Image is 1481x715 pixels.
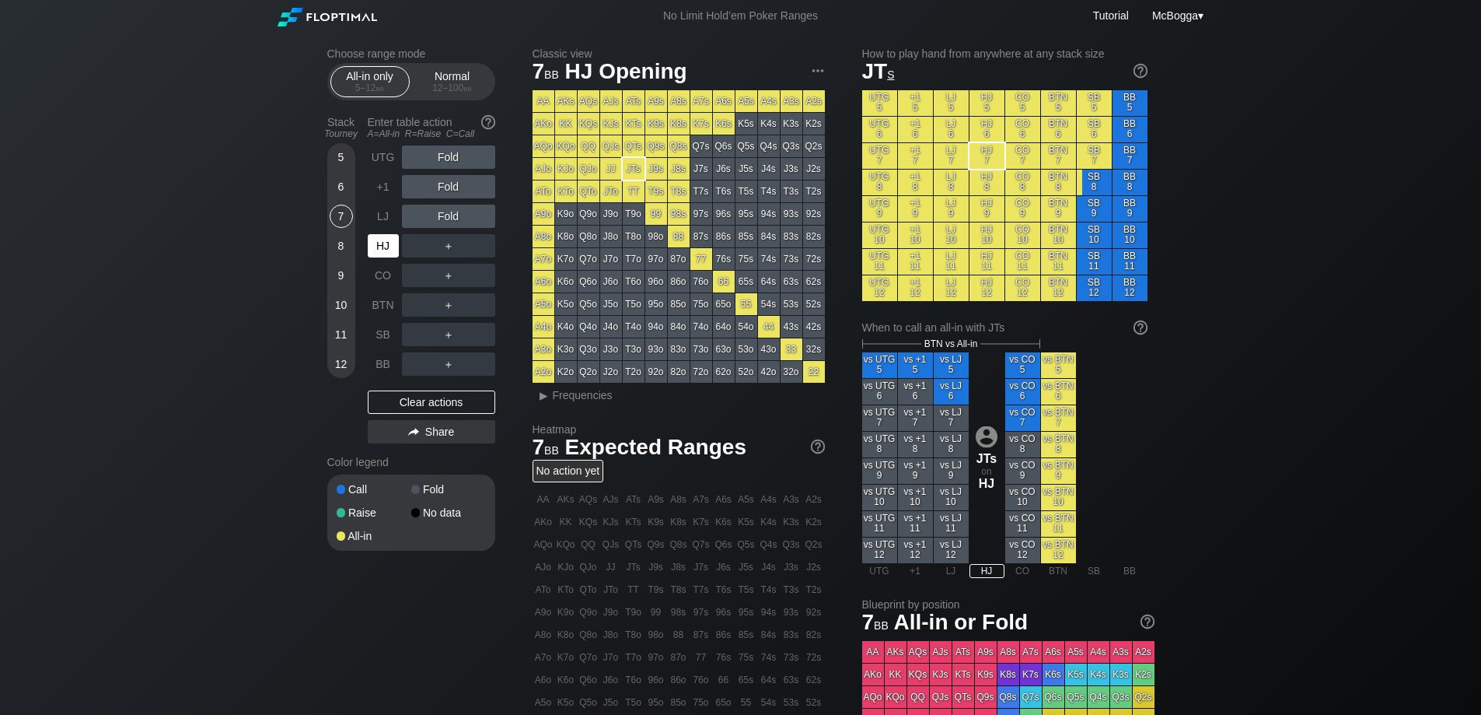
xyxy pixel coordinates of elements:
div: HJ 10 [969,223,1004,248]
div: SB 9 [1077,196,1112,222]
div: T4s [758,181,780,202]
div: Call [337,484,411,495]
div: A4o [533,316,554,338]
div: 72o [690,361,712,383]
div: BB 11 [1112,249,1147,275]
div: HJ 7 [969,143,1004,169]
div: QTs [623,135,644,157]
div: J4s [758,158,780,180]
div: All-in [337,531,411,542]
img: help.32db89a4.svg [1132,319,1149,336]
div: 44 [758,316,780,338]
div: A9o [533,203,554,225]
div: Fold [402,205,495,228]
div: vs BTN 5 [1041,352,1076,378]
div: BTN 8 [1041,170,1076,195]
div: J7o [600,248,622,270]
div: Q8o [578,226,599,247]
div: A2s [803,90,825,112]
span: bb [463,82,472,93]
div: LJ 8 [934,170,969,195]
div: J3o [600,338,622,360]
div: J5s [735,158,757,180]
div: HJ [368,234,399,258]
div: 6 [330,175,353,198]
img: icon-avatar.b40e07d9.svg [976,426,997,447]
div: KK [555,113,577,135]
div: SB 5 [1077,90,1112,116]
div: +1 5 [898,90,933,116]
div: +1 12 [898,275,933,301]
div: +1 7 [898,143,933,169]
div: 62o [713,361,735,383]
div: BTN 6 [1041,117,1076,142]
div: Stack [321,110,362,145]
div: +1 10 [898,223,933,248]
div: CO 7 [1005,143,1040,169]
div: BTN 5 [1041,90,1076,116]
div: All-in only [334,67,406,96]
div: K4o [555,316,577,338]
div: 88 [668,226,690,247]
div: TT [623,181,644,202]
div: 52o [735,361,757,383]
div: K8o [555,226,577,247]
div: 64s [758,271,780,293]
div: +1 11 [898,249,933,275]
div: BTN 9 [1041,196,1076,222]
div: 82o [668,361,690,383]
img: Floptimal logo [278,8,377,26]
div: J4o [600,316,622,338]
div: Q4o [578,316,599,338]
div: SB 12 [1077,275,1112,301]
div: 72s [803,248,825,270]
div: AJs [600,90,622,112]
div: Enter table action [368,110,495,145]
div: 83o [668,338,690,360]
div: J9s [645,158,667,180]
div: 96o [645,271,667,293]
div: K5o [555,293,577,315]
div: T2o [623,361,644,383]
div: K6s [713,113,735,135]
img: help.32db89a4.svg [1139,613,1156,630]
div: J2o [600,361,622,383]
div: HJ 12 [969,275,1004,301]
div: A4s [758,90,780,112]
div: K9o [555,203,577,225]
div: K6o [555,271,577,293]
div: T8o [623,226,644,247]
div: 8 [330,234,353,258]
div: AKo [533,113,554,135]
div: Q3o [578,338,599,360]
div: BB 6 [1112,117,1147,142]
div: 65o [713,293,735,315]
div: CO 11 [1005,249,1040,275]
div: QJs [600,135,622,157]
div: KQo [555,135,577,157]
div: A5s [735,90,757,112]
div: vs UTG 5 [862,352,897,378]
div: Q8s [668,135,690,157]
div: J6s [713,158,735,180]
div: T5o [623,293,644,315]
div: +1 8 [898,170,933,195]
div: 5 – 12 [337,82,403,93]
div: Fold [411,484,486,495]
div: Q9o [578,203,599,225]
div: 55 [735,293,757,315]
div: 33 [781,338,802,360]
div: 99 [645,203,667,225]
div: KJs [600,113,622,135]
div: UTG 12 [862,275,897,301]
div: BTN [368,293,399,317]
div: ATs [623,90,644,112]
div: 76s [713,248,735,270]
div: 94o [645,316,667,338]
div: UTG 11 [862,249,897,275]
div: ATo [533,181,554,202]
div: K3s [781,113,802,135]
div: 84s [758,226,780,247]
div: CO 10 [1005,223,1040,248]
div: 42s [803,316,825,338]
